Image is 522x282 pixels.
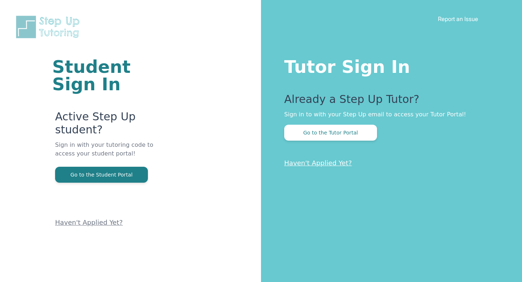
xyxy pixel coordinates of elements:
button: Go to the Tutor Portal [284,125,377,141]
a: Haven't Applied Yet? [55,219,123,226]
p: Already a Step Up Tutor? [284,93,493,110]
a: Go to the Student Portal [55,171,148,178]
h1: Student Sign In [52,58,174,93]
a: Haven't Applied Yet? [284,159,352,167]
p: Sign in to with your Step Up email to access your Tutor Portal! [284,110,493,119]
a: Report an Issue [438,15,478,22]
p: Active Step Up student? [55,110,174,141]
h1: Tutor Sign In [284,55,493,75]
a: Go to the Tutor Portal [284,129,377,136]
p: Sign in with your tutoring code to access your student portal! [55,141,174,167]
button: Go to the Student Portal [55,167,148,183]
img: Step Up Tutoring horizontal logo [14,14,84,40]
